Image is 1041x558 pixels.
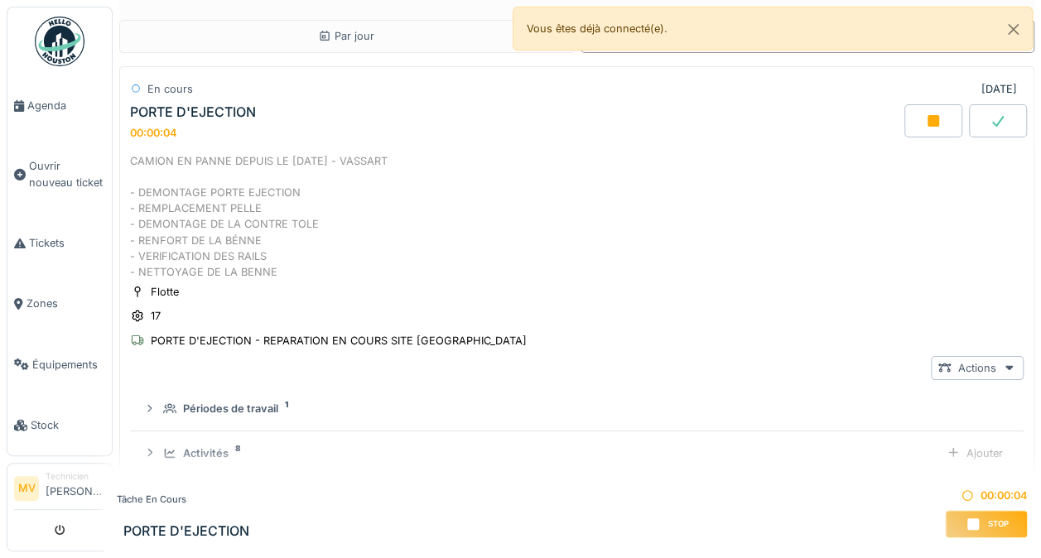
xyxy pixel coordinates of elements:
div: Périodes de travail [183,401,278,416]
a: Ouvrir nouveau ticket [7,136,112,213]
div: Par jour [318,28,374,44]
span: Ouvrir nouveau ticket [29,158,105,190]
div: Flotte [151,284,179,300]
img: Badge_color-CXgf-gQk.svg [35,17,84,66]
div: Tâche en cours [117,493,249,507]
div: PORTE D'EJECTION [130,104,256,120]
li: [PERSON_NAME] [46,470,105,506]
span: Zones [27,296,105,311]
div: Actions [931,356,1024,380]
a: Agenda [7,75,112,136]
span: Agenda [27,98,105,113]
span: Tickets [29,235,105,251]
a: Équipements [7,334,112,395]
span: Équipements [32,357,105,373]
a: Tickets [7,213,112,273]
div: [DATE] [981,81,1017,97]
div: 17 [151,308,161,324]
div: PORTE D'EJECTION - REPARATION EN COURS SITE [GEOGRAPHIC_DATA] [151,333,527,349]
div: Ajouter [939,441,1010,465]
a: MV Technicien[PERSON_NAME] [14,470,105,510]
li: MV [14,476,39,501]
div: Technicien [46,470,105,483]
button: Close [995,7,1032,51]
div: Activités [183,445,229,461]
summary: Activités8Ajouter [137,438,1017,469]
a: Stock [7,395,112,455]
div: Vous êtes déjà connecté(e). [513,7,1034,51]
span: Stock [31,417,105,433]
span: Stop [988,518,1009,530]
summary: Périodes de travail1 [137,393,1017,424]
a: Zones [7,273,112,334]
div: En cours [147,81,193,97]
div: 00:00:04 [130,127,177,139]
h3: PORTE D'EJECTION [123,523,249,539]
div: CAMION EN PANNE DEPUIS LE [DATE] - VASSART - DEMONTAGE PORTE EJECTION - REMPLACEMENT PELLE - DEMO... [130,153,1024,281]
div: 00:00:04 [945,488,1028,503]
